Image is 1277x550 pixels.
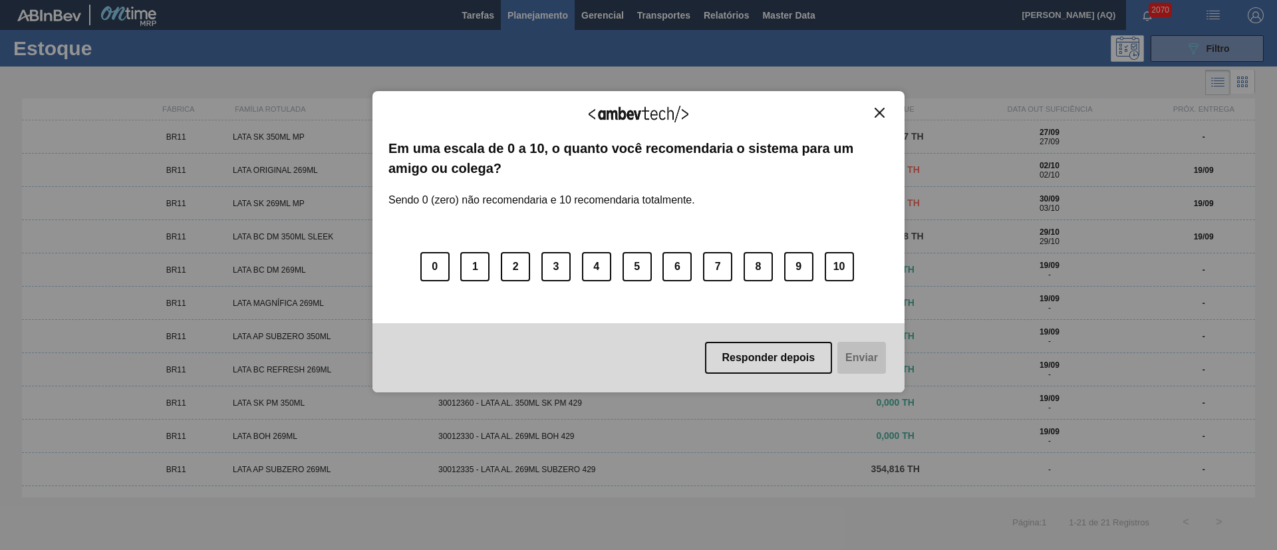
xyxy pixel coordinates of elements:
button: 9 [784,252,813,281]
img: Close [875,108,885,118]
button: Close [871,107,889,118]
img: Logo Ambevtech [589,106,688,122]
button: 6 [662,252,692,281]
button: 5 [623,252,652,281]
button: 1 [460,252,490,281]
button: 4 [582,252,611,281]
button: 0 [420,252,450,281]
button: 3 [541,252,571,281]
button: 2 [501,252,530,281]
button: Responder depois [705,342,833,374]
label: Sendo 0 (zero) não recomendaria e 10 recomendaria totalmente. [388,178,695,206]
button: 10 [825,252,854,281]
button: 7 [703,252,732,281]
button: 8 [744,252,773,281]
label: Em uma escala de 0 a 10, o quanto você recomendaria o sistema para um amigo ou colega? [388,138,889,179]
